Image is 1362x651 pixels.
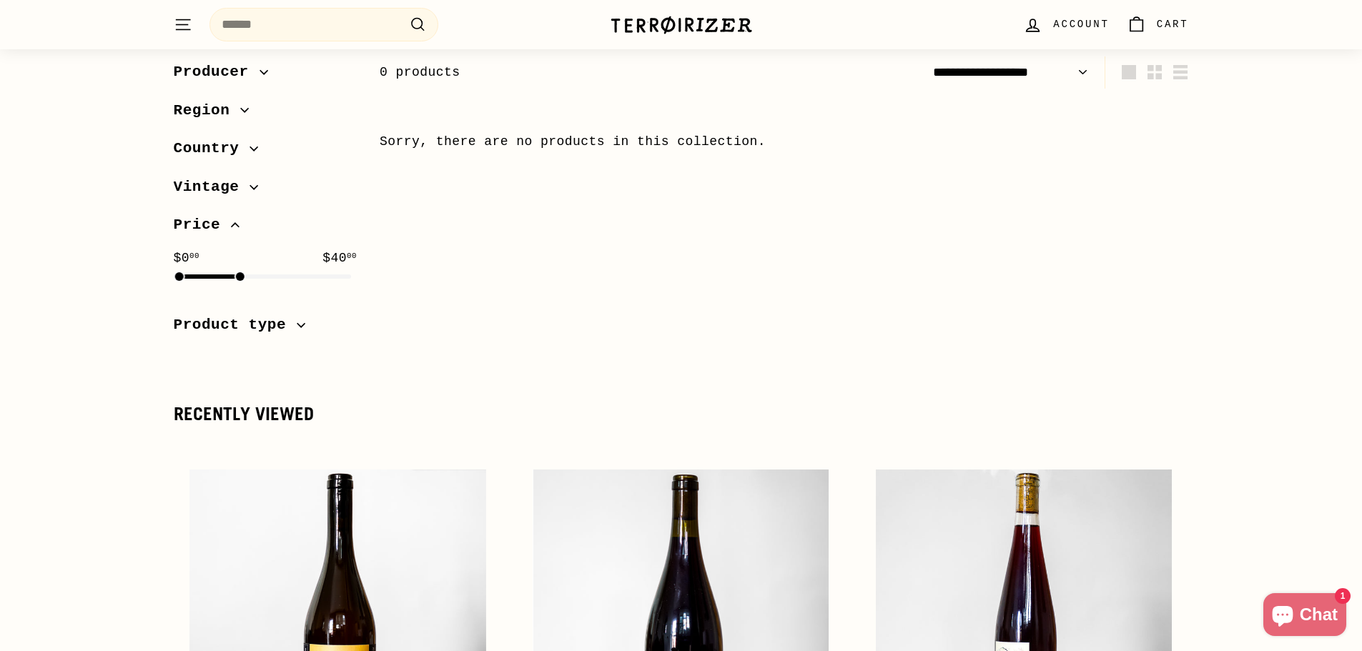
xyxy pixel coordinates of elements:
sup: 00 [347,252,357,260]
span: Cart [1157,16,1189,32]
div: 0 products [380,62,784,83]
span: Account [1053,16,1109,32]
span: Producer [174,60,260,84]
span: Product type [174,313,297,337]
a: Cart [1118,4,1198,46]
span: Region [174,99,241,123]
span: $0 [174,248,199,269]
button: Vintage [174,172,357,210]
span: Country [174,136,250,161]
button: Region [174,95,357,134]
button: Price [174,209,357,248]
div: Sorry, there are no products in this collection. [380,131,1189,152]
button: Product type [174,309,357,348]
span: Price [174,213,232,237]
span: $40 [322,248,357,269]
button: Producer [174,56,357,95]
sup: 00 [189,252,199,260]
a: Account [1015,4,1117,46]
span: Vintage [174,175,250,199]
div: Recently viewed [174,404,1189,424]
button: Country [174,133,357,172]
inbox-online-store-chat: Shopify online store chat [1259,593,1351,640]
